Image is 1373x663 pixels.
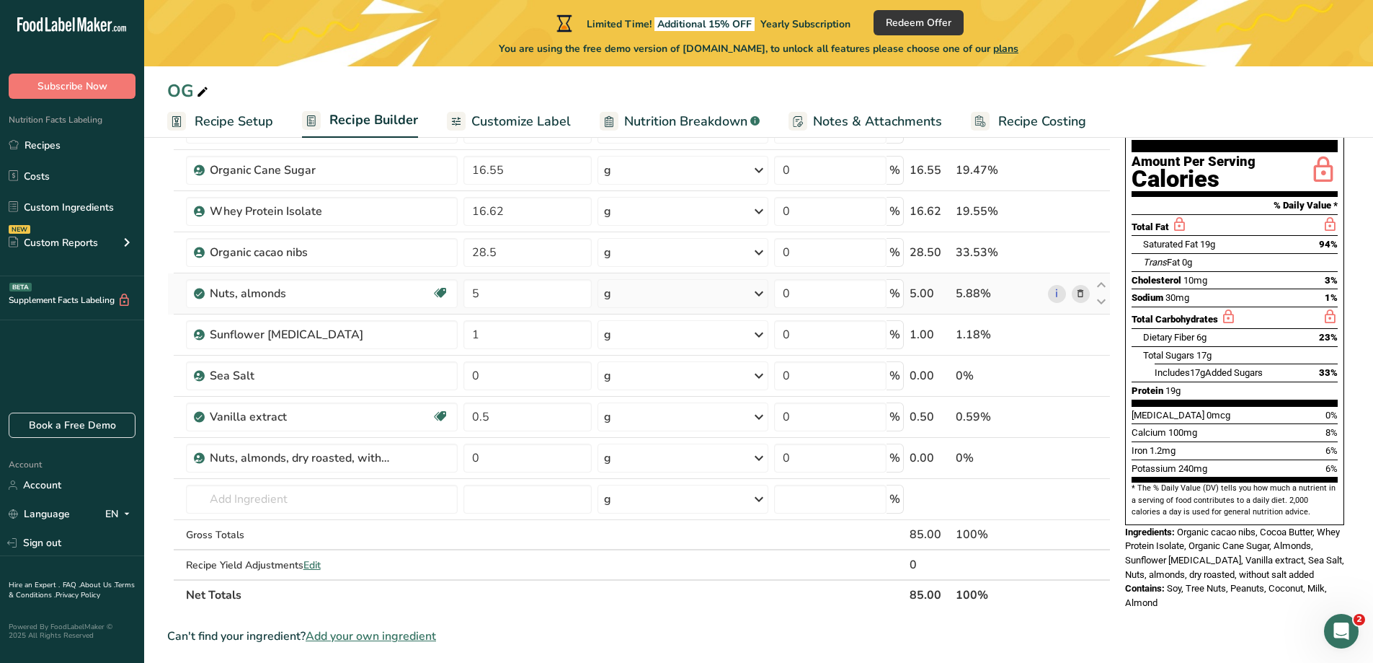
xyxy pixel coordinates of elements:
[971,105,1086,138] a: Recipe Costing
[303,558,321,572] span: Edit
[210,326,390,343] div: Sunflower [MEDICAL_DATA]
[1132,463,1176,474] span: Potassium
[1143,350,1194,361] span: Total Sugars
[953,579,1045,610] th: 100%
[604,162,611,179] div: g
[9,225,30,234] div: NEW
[956,526,1042,543] div: 100%
[1190,367,1205,378] span: 17g
[9,501,70,527] a: Language
[910,162,951,179] div: 16.55
[1182,257,1192,268] span: 0g
[1132,445,1147,456] span: Iron
[910,203,951,220] div: 16.62
[654,17,755,31] span: Additional 15% OFF
[910,556,951,574] div: 0
[1132,155,1256,169] div: Amount Per Serving
[9,235,98,250] div: Custom Reports
[956,244,1042,261] div: 33.53%
[55,590,100,600] a: Privacy Policy
[1132,169,1256,190] div: Calories
[554,14,850,32] div: Limited Time!
[604,449,611,467] div: g
[9,623,135,640] div: Powered By FoodLabelMaker © 2025 All Rights Reserved
[9,580,60,590] a: Hire an Expert .
[886,15,951,30] span: Redeem Offer
[210,408,390,426] div: Vanilla extract
[1325,292,1338,303] span: 1%
[956,326,1042,343] div: 1.18%
[1132,292,1163,303] span: Sodium
[600,105,760,138] a: Nutrition Breakdown
[956,203,1042,220] div: 19.55%
[210,162,390,179] div: Organic Cane Sugar
[1319,332,1338,343] span: 23%
[910,285,951,302] div: 5.00
[210,367,390,385] div: Sea Salt
[37,79,107,94] span: Subscribe Now
[1196,350,1212,361] span: 17g
[1125,527,1344,580] span: Organic cacao nibs, Cocoa Butter, Whey Protein Isolate, Organic Cane Sugar, Almonds, Sunflower [M...
[1125,583,1165,594] span: Contains:
[471,112,571,131] span: Customize Label
[210,449,390,467] div: Nuts, almonds, dry roasted, without salt added
[1132,385,1163,396] span: Protein
[788,105,942,138] a: Notes & Attachments
[1125,527,1175,537] span: Ingredients:
[1125,583,1327,608] span: Soy, Tree Nuts, Peanuts, Coconut, Milk, Almond
[9,580,135,600] a: Terms & Conditions .
[210,244,390,261] div: Organic cacao nibs
[1165,292,1189,303] span: 30mg
[1048,285,1066,303] a: i
[499,41,1018,56] span: You are using the free demo version of [DOMAIN_NAME], to unlock all features please choose one of...
[1132,410,1204,421] span: [MEDICAL_DATA]
[956,285,1042,302] div: 5.88%
[1325,275,1338,286] span: 3%
[1132,275,1181,286] span: Cholesterol
[1178,463,1207,474] span: 240mg
[9,413,135,438] a: Book a Free Demo
[105,506,135,523] div: EN
[1143,239,1198,250] span: Saturated Fat
[1132,221,1169,232] span: Total Fat
[910,244,951,261] div: 28.50
[1132,197,1338,214] section: % Daily Value *
[1143,332,1194,343] span: Dietary Fiber
[993,42,1018,56] span: plans
[186,485,458,514] input: Add Ingredient
[1132,483,1338,518] section: * The % Daily Value (DV) tells you how much a nutrient in a serving of food contributes to a dail...
[1150,445,1176,456] span: 1.2mg
[760,17,850,31] span: Yearly Subscription
[1132,427,1166,438] span: Calcium
[329,110,418,130] span: Recipe Builder
[910,449,951,467] div: 0.00
[604,203,611,220] div: g
[956,408,1042,426] div: 0.59%
[956,449,1042,467] div: 0%
[63,580,80,590] a: FAQ .
[1319,367,1338,378] span: 33%
[604,408,611,426] div: g
[1325,427,1338,438] span: 8%
[210,285,390,302] div: Nuts, almonds
[1200,239,1215,250] span: 19g
[1324,614,1359,649] iframe: Intercom live chat
[813,112,942,131] span: Notes & Attachments
[1132,314,1218,325] span: Total Carbohydrates
[910,526,951,543] div: 85.00
[604,326,611,343] div: g
[1196,332,1207,343] span: 6g
[186,527,458,543] div: Gross Totals
[604,244,611,261] div: g
[1165,385,1181,396] span: 19g
[1143,257,1180,268] span: Fat
[1143,257,1167,268] i: Trans
[80,580,115,590] a: About Us .
[302,104,418,139] a: Recipe Builder
[447,105,571,138] a: Customize Label
[604,367,611,385] div: g
[1325,410,1338,421] span: 0%
[1168,427,1197,438] span: 100mg
[9,283,32,291] div: BETA
[1155,367,1263,378] span: Includes Added Sugars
